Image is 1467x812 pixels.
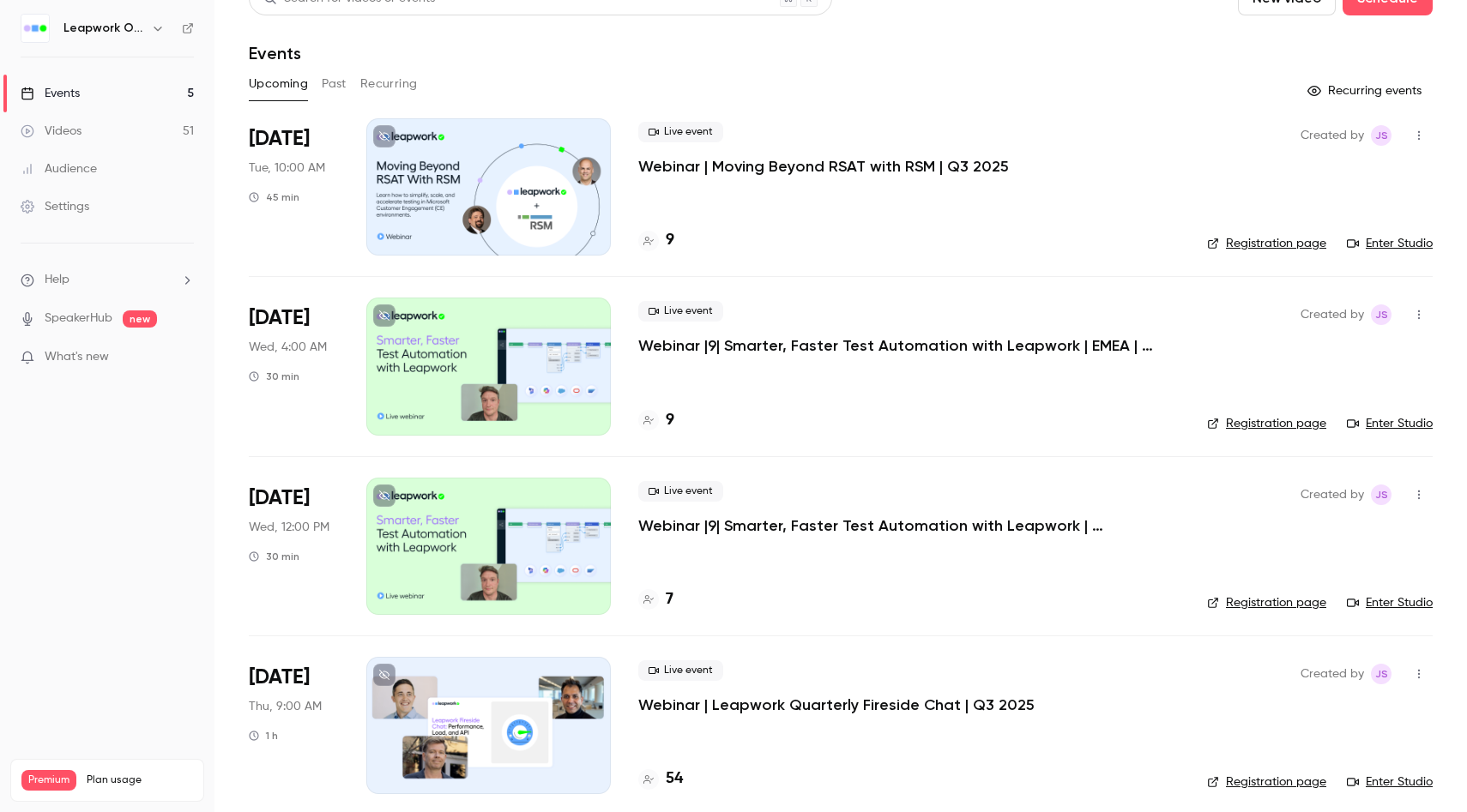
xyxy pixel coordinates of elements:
[638,409,674,432] a: 9
[21,85,80,102] div: Events
[249,729,278,743] div: 1 h
[1375,484,1388,505] span: JS
[249,664,310,691] span: [DATE]
[1371,304,1392,325] span: Jaynesh Singh
[1207,415,1326,432] a: Registration page
[638,588,673,611] a: 7
[249,657,339,794] div: Sep 25 Thu, 10:00 AM (America/New York)
[21,770,76,791] span: Premium
[1301,304,1364,325] span: Created by
[638,481,723,502] span: Live event
[249,484,310,512] span: [DATE]
[1301,664,1364,684] span: Created by
[21,271,194,289] li: help-dropdown-opener
[638,301,723,322] span: Live event
[1371,125,1392,146] span: Jaynesh Singh
[1207,773,1326,791] a: Registration page
[63,20,144,37] h6: Leapwork Online Event
[249,339,327,356] span: Wed, 4:00 AM
[1347,594,1433,611] a: Enter Studio
[249,478,339,615] div: Sep 24 Wed, 1:00 PM (America/New York)
[666,229,674,252] h4: 9
[1207,594,1326,611] a: Registration page
[638,122,723,142] span: Live event
[249,125,310,153] span: [DATE]
[638,695,1035,715] a: Webinar | Leapwork Quarterly Fireside Chat | Q3 2025
[173,350,194,365] iframe: Noticeable Trigger
[1347,773,1433,791] a: Enter Studio
[45,271,69,289] span: Help
[249,43,301,63] h1: Events
[638,660,723,681] span: Live event
[1371,664,1392,684] span: Jaynesh Singh
[360,70,418,98] button: Recurring
[1207,235,1326,252] a: Registration page
[249,698,322,715] span: Thu, 9:00 AM
[21,15,49,42] img: Leapwork Online Event
[666,588,673,611] h4: 7
[666,409,674,432] h4: 9
[249,159,325,177] span: Tue, 10:00 AM
[21,160,97,177] div: Audience
[1347,415,1433,432] a: Enter Studio
[21,198,89,215] div: Settings
[123,310,157,328] span: new
[1301,484,1364,505] span: Created by
[638,515,1153,536] a: Webinar |9| Smarter, Faster Test Automation with Leapwork | [GEOGRAPHIC_DATA] | Q3 2025
[638,335,1153,356] a: Webinar |9| Smarter, Faster Test Automation with Leapwork | EMEA | Q3 2025
[1375,664,1388,684] span: JS
[249,190,299,204] div: 45 min
[249,304,310,332] span: [DATE]
[1371,484,1392,505] span: Jaynesh Singh
[45,348,109,366] span: What's new
[1347,235,1433,252] a: Enter Studio
[638,767,683,791] a: 54
[1375,125,1388,146] span: JS
[87,773,193,787] span: Plan usage
[249,298,339,435] div: Sep 24 Wed, 10:00 AM (Europe/London)
[638,229,674,252] a: 9
[666,767,683,791] h4: 54
[1301,125,1364,146] span: Created by
[1375,304,1388,325] span: JS
[45,310,112,328] a: SpeakerHub
[21,123,81,140] div: Videos
[1300,77,1433,105] button: Recurring events
[638,156,1009,177] a: Webinar | Moving Beyond RSAT with RSM | Q3 2025
[249,118,339,256] div: Sep 23 Tue, 11:00 AM (America/New York)
[249,70,308,98] button: Upcoming
[249,519,329,536] span: Wed, 12:00 PM
[249,370,299,383] div: 30 min
[322,70,347,98] button: Past
[249,550,299,563] div: 30 min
